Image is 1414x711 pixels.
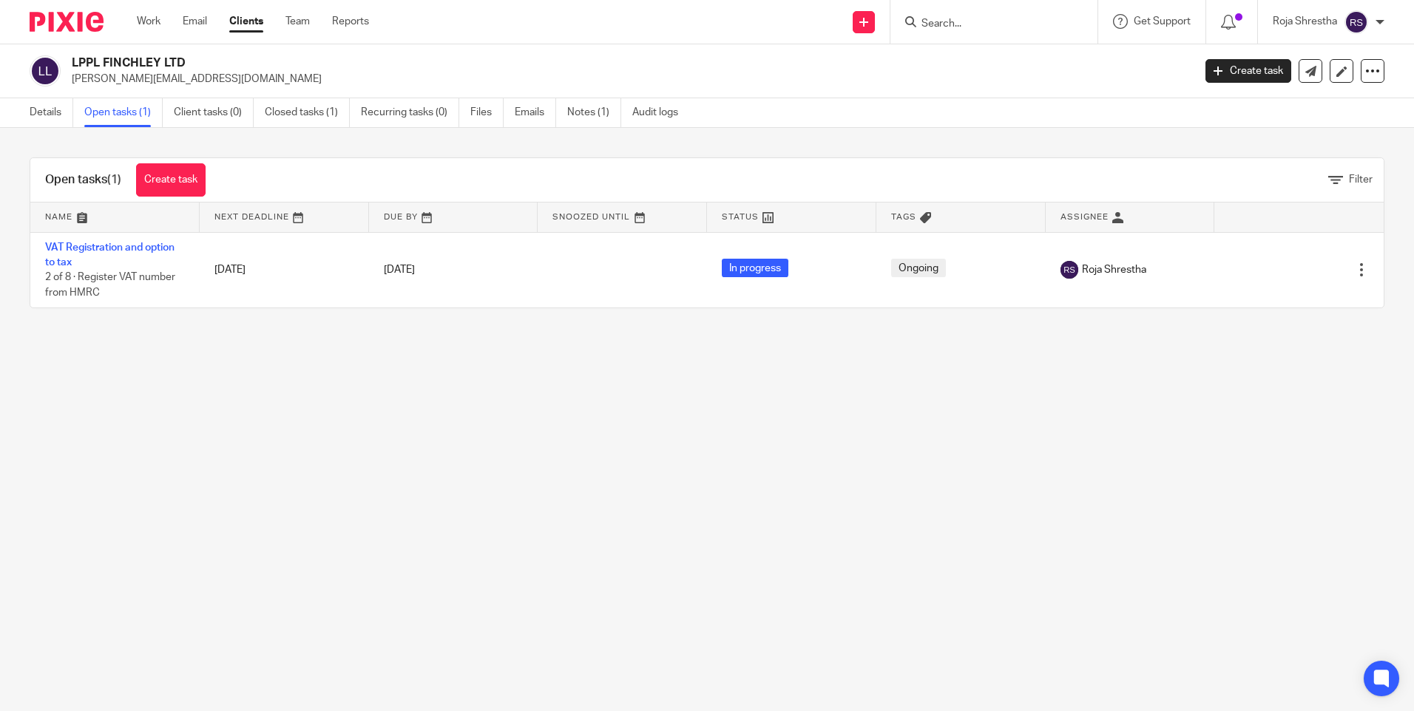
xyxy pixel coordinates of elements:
[84,98,163,127] a: Open tasks (1)
[920,18,1053,31] input: Search
[45,242,175,268] a: VAT Registration and option to tax
[30,12,104,32] img: Pixie
[891,259,946,277] span: Ongoing
[891,213,916,221] span: Tags
[722,259,788,277] span: In progress
[332,14,369,29] a: Reports
[552,213,630,221] span: Snoozed Until
[384,265,415,275] span: [DATE]
[229,14,263,29] a: Clients
[1273,14,1337,29] p: Roja Shrestha
[515,98,556,127] a: Emails
[722,213,759,221] span: Status
[136,163,206,197] a: Create task
[45,272,175,298] span: 2 of 8 · Register VAT number from HMRC
[45,172,121,188] h1: Open tasks
[1349,174,1373,185] span: Filter
[174,98,254,127] a: Client tasks (0)
[265,98,350,127] a: Closed tasks (1)
[183,14,207,29] a: Email
[1082,262,1146,277] span: Roja Shrestha
[107,174,121,186] span: (1)
[1205,59,1291,83] a: Create task
[30,55,61,86] img: svg%3E
[361,98,459,127] a: Recurring tasks (0)
[72,72,1183,86] p: [PERSON_NAME][EMAIL_ADDRESS][DOMAIN_NAME]
[632,98,689,127] a: Audit logs
[1344,10,1368,34] img: svg%3E
[72,55,961,71] h2: LPPL FINCHLEY LTD
[567,98,621,127] a: Notes (1)
[1060,261,1078,279] img: svg%3E
[285,14,310,29] a: Team
[30,98,73,127] a: Details
[137,14,160,29] a: Work
[200,232,369,307] td: [DATE]
[1134,16,1191,27] span: Get Support
[470,98,504,127] a: Files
